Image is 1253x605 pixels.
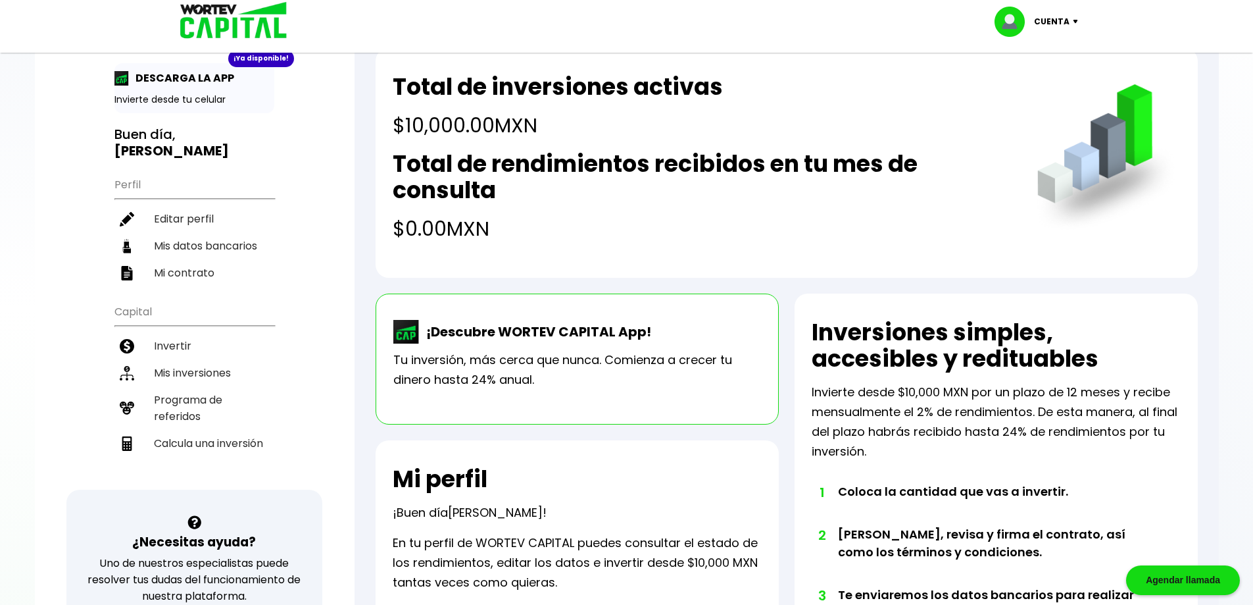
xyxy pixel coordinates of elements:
img: invertir-icon.b3b967d7.svg [120,339,134,354]
h2: Total de rendimientos recibidos en tu mes de consulta [393,151,1010,203]
img: editar-icon.952d3147.svg [120,212,134,226]
img: calculadora-icon.17d418c4.svg [120,436,134,451]
img: wortev-capital-app-icon [393,320,420,344]
div: Agendar llamada [1126,566,1240,595]
a: Programa de referidos [114,386,274,430]
h4: $0.00 MXN [393,214,1010,244]
p: ¡Descubre WORTEV CAPITAL App! [420,322,651,342]
h2: Total de inversiones activas [393,74,723,100]
img: datos-icon.10cf9172.svg [120,239,134,253]
a: Editar perfil [114,205,274,232]
span: [PERSON_NAME] [448,504,543,521]
a: Mis datos bancarios [114,232,274,259]
div: ¡Ya disponible! [228,50,294,67]
img: app-icon [114,71,129,86]
img: profile-image [995,7,1034,37]
ul: Perfil [114,170,274,286]
b: [PERSON_NAME] [114,142,229,160]
p: DESCARGA LA APP [129,70,234,86]
p: Tu inversión, más cerca que nunca. Comienza a crecer tu dinero hasta 24% anual. [393,350,761,390]
a: Calcula una inversión [114,430,274,457]
h2: Mi perfil [393,466,487,492]
p: Uno de nuestros especialistas puede resolver tus dudas del funcionamiento de nuestra plataforma. [84,555,305,604]
a: Mis inversiones [114,359,274,386]
span: 1 [818,483,825,502]
img: contrato-icon.f2db500c.svg [120,266,134,280]
li: [PERSON_NAME], revisa y firma el contrato, así como los términos y condiciones. [838,525,1144,586]
img: inversiones-icon.6695dc30.svg [120,366,134,381]
p: ¡Buen día ! [393,503,547,523]
a: Mi contrato [114,259,274,286]
li: Coloca la cantidad que vas a invertir. [838,483,1144,525]
h2: Inversiones simples, accesibles y redituables [812,319,1181,372]
img: icon-down [1069,20,1087,24]
p: Invierte desde $10,000 MXN por un plazo de 12 meses y recibe mensualmente el 2% de rendimientos. ... [812,382,1181,461]
h3: ¿Necesitas ayuda? [132,533,256,552]
span: 2 [818,525,825,545]
img: grafica.516fef24.png [1031,84,1181,234]
p: Cuenta [1034,12,1069,32]
p: En tu perfil de WORTEV CAPITAL puedes consultar el estado de los rendimientos, editar los datos e... [393,533,762,592]
p: Invierte desde tu celular [114,93,274,107]
img: recomiendanos-icon.9b8e9327.svg [120,401,134,415]
ul: Capital [114,297,274,490]
h4: $10,000.00 MXN [393,111,723,140]
h3: Buen día, [114,126,274,159]
a: Invertir [114,332,274,359]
